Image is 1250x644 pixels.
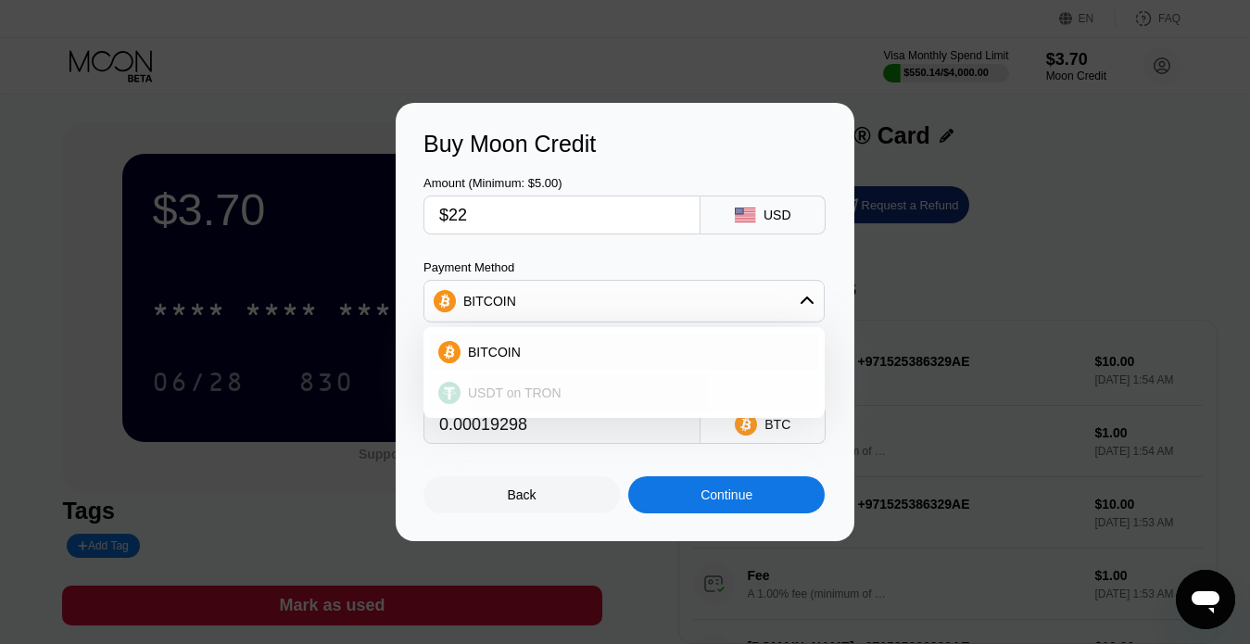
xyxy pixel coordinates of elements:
div: USDT on TRON [429,374,819,411]
div: Amount (Minimum: $5.00) [423,176,701,190]
input: $0.00 [439,196,685,234]
div: USD [764,208,791,222]
div: BITCOIN [429,334,819,371]
div: BITCOIN [463,294,516,309]
div: Back [423,476,620,513]
iframe: Кнопка запуска окна обмена сообщениями [1176,570,1235,629]
div: BITCOIN [424,283,824,320]
div: Buy Moon Credit [423,131,827,158]
div: BTC [764,417,790,432]
span: USDT on TRON [468,385,562,400]
span: BITCOIN [468,345,521,360]
div: Continue [628,476,825,513]
div: Payment Method [423,260,825,274]
div: Back [508,487,537,502]
div: Continue [701,487,752,502]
